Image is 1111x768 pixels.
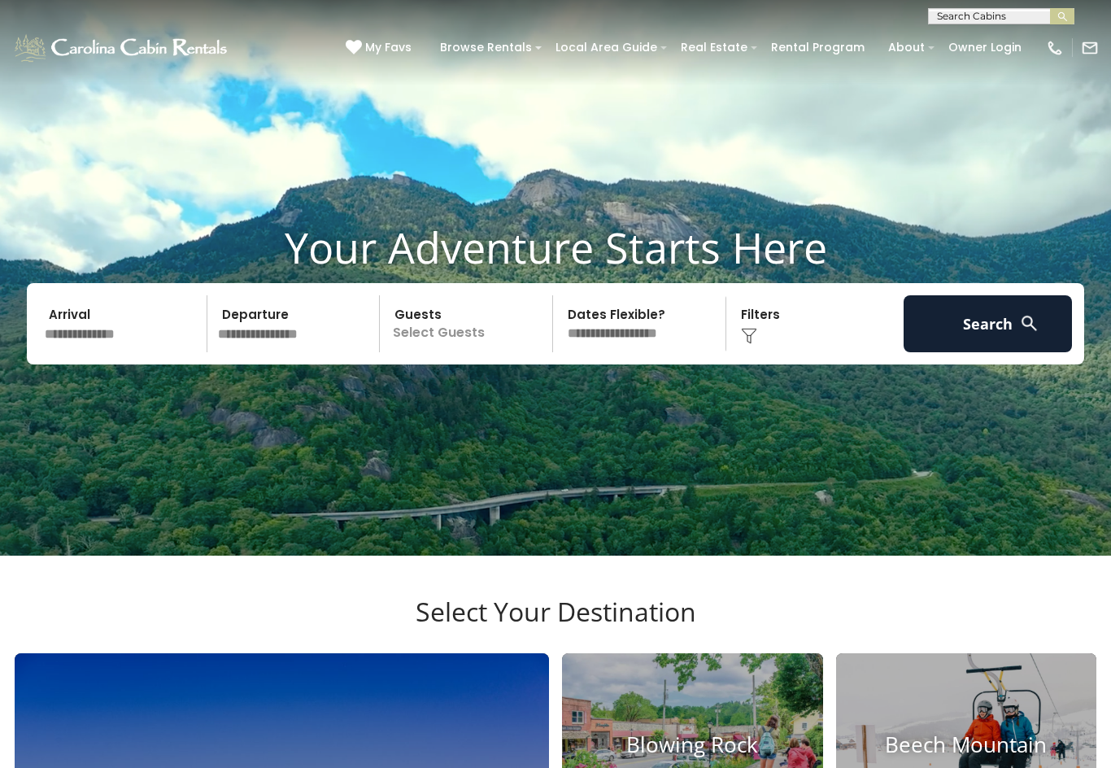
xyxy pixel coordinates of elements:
img: mail-regular-white.png [1081,39,1099,57]
span: My Favs [365,39,412,56]
img: phone-regular-white.png [1046,39,1064,57]
a: About [880,35,933,60]
a: Rental Program [763,35,873,60]
img: search-regular-white.png [1019,313,1039,334]
button: Search [904,295,1072,352]
h4: Blowing Rock [562,732,823,757]
a: Owner Login [940,35,1030,60]
h1: Your Adventure Starts Here [12,222,1099,273]
a: Browse Rentals [432,35,540,60]
h4: Beech Mountain [836,732,1097,757]
h3: Select Your Destination [12,596,1099,653]
p: Select Guests [385,295,552,352]
a: My Favs [346,39,416,57]
img: White-1-1-2.png [12,32,232,64]
a: Real Estate [673,35,756,60]
img: filter--v1.png [741,328,757,344]
a: Local Area Guide [547,35,665,60]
